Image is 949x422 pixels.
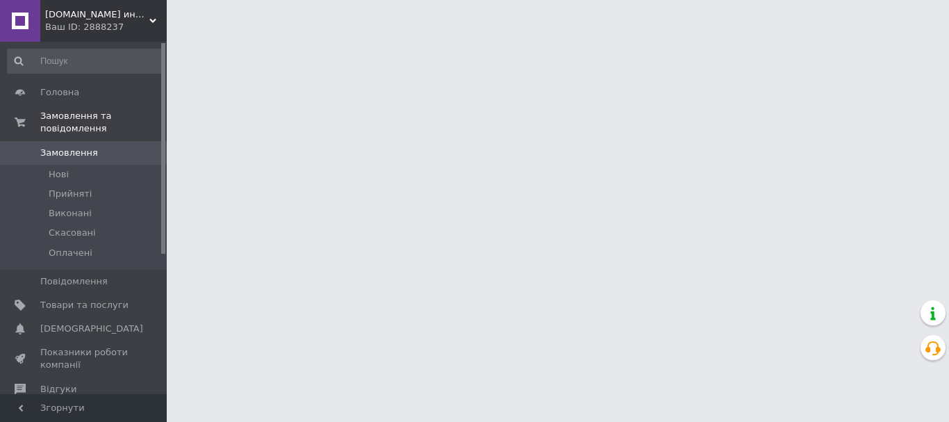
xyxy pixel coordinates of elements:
[40,275,108,288] span: Повідомлення
[49,188,92,200] span: Прийняті
[40,147,98,159] span: Замовлення
[40,86,79,99] span: Головна
[40,323,143,335] span: [DEMOGRAPHIC_DATA]
[40,383,76,396] span: Відгуки
[49,247,92,259] span: Оплачені
[40,110,167,135] span: Замовлення та повідомлення
[45,21,167,33] div: Ваш ID: 2888237
[40,346,129,371] span: Показники роботи компанії
[49,168,69,181] span: Нові
[49,207,92,220] span: Виконані
[45,8,149,21] span: Instrumentos.in.ua интернет-магазин
[49,227,96,239] span: Скасовані
[7,49,164,74] input: Пошук
[40,299,129,311] span: Товари та послуги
